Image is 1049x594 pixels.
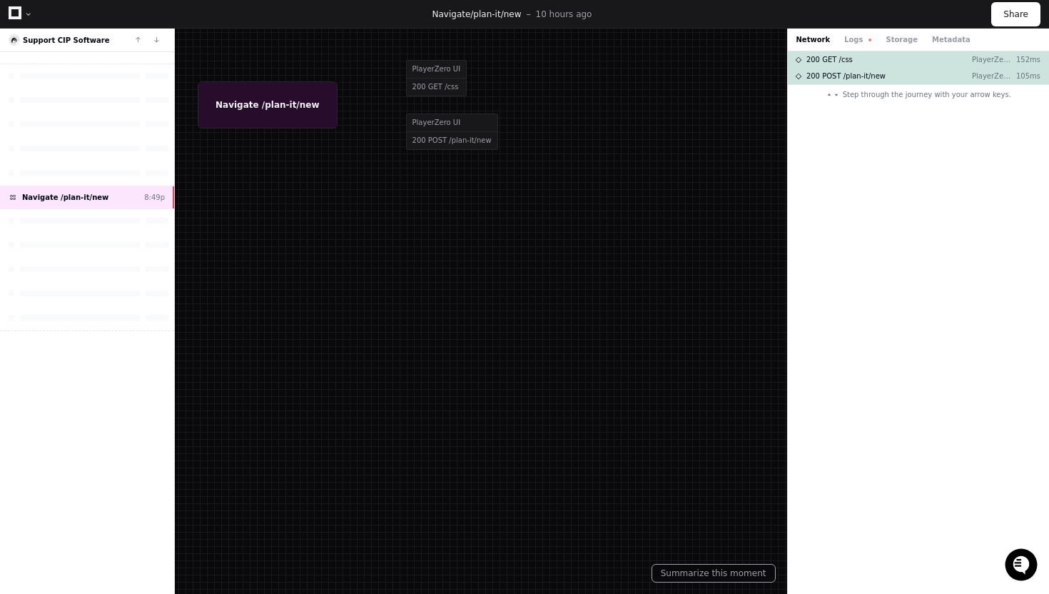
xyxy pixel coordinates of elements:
span: Pylon [142,150,173,161]
button: Metadata [932,34,971,45]
button: Storage [886,34,917,45]
p: 152ms [1012,54,1040,65]
p: PlayerZero UI [972,71,1012,81]
p: 105ms [1012,71,1040,81]
a: Support CIP Software [23,36,109,44]
span: /plan-it/new [470,9,521,19]
div: 8:49p [144,192,165,203]
span: Step through the journey with your arrow keys. [843,89,1011,100]
img: 3.svg [10,36,19,45]
a: Powered byPylon [101,149,173,161]
button: Network [796,34,831,45]
p: 10 hours ago [536,9,592,20]
img: 1736555170064-99ba0984-63c1-480f-8ee9-699278ef63ed [14,106,40,132]
button: Share [991,2,1040,26]
button: Summarize this moment [652,564,776,583]
button: Logs [844,34,871,45]
span: 200 POST /plan-it/new [806,71,886,81]
div: We're offline, we'll be back soon [49,121,186,132]
p: PlayerZero UI [972,54,1012,65]
div: Start new chat [49,106,234,121]
iframe: Open customer support [1003,547,1042,585]
span: Navigate /plan-it/new [22,192,108,203]
img: PlayerZero [14,14,43,43]
span: 200 GET /css [806,54,853,65]
button: Start new chat [243,111,260,128]
span: Navigate [432,9,471,19]
div: Welcome [14,57,260,80]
